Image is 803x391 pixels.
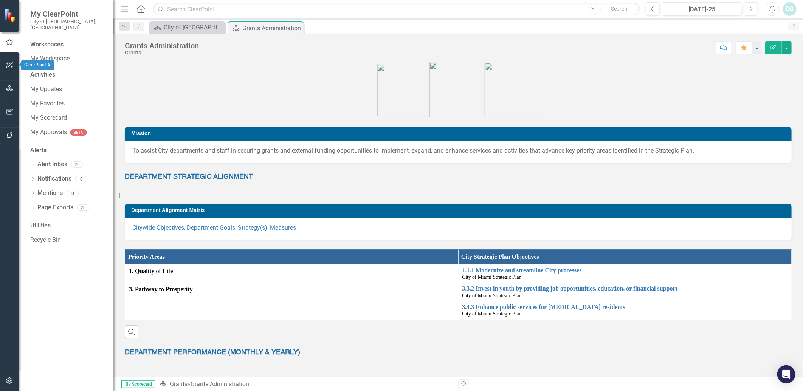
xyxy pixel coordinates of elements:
div: BETA [70,129,87,136]
button: [DATE]-25 [662,2,742,16]
div: Grants Administration [242,23,302,33]
a: 3.4.3 Enhance public services for [MEDICAL_DATA] residents [462,304,787,311]
a: Mentions [37,189,63,198]
img: city_priorities_qol_icon.png [377,64,429,116]
div: [DATE]-25 [665,5,739,14]
h3: Department Alignment Matrix [131,207,788,213]
a: 3.3.2 Invest in youth by providing job opportunities, education, or financial support [462,285,787,292]
div: 0 [75,176,87,182]
div: Utilities [30,221,106,230]
span: By Scorecard [121,380,155,388]
div: ClearPoint AI [21,60,54,70]
a: 1.1.1 Modernize and streamline City processes [462,267,787,274]
div: City of [GEOGRAPHIC_DATA] [164,23,223,32]
span: City of Miami Strategic Plan [462,274,521,280]
div: Open Intercom Messenger [777,365,795,383]
div: 20 [77,204,89,211]
a: My Scorecard [30,114,106,122]
input: Search ClearPoint... [153,3,640,16]
a: Alert Inbox [37,160,67,169]
img: city_priorities_res_icon%20grey.png [429,62,485,117]
div: 20 [71,161,83,168]
span: Search [611,6,627,12]
span: 1. Quality of Life [129,267,454,276]
button: Search [600,4,638,14]
span: City of Miami Strategic Plan [462,311,521,317]
a: Notifications [37,175,71,183]
img: city_priorities_p2p_icon%20grey.png [485,63,539,117]
button: DG [783,2,797,16]
a: Page Exports [37,203,73,212]
span: City of Miami Strategic Plan [462,293,521,298]
a: Citywide Objectives, Department Goals, Strategy(s), Measures [132,224,296,231]
strong: DEPARTMENT STRATEGIC ALIGNMENT [125,173,253,180]
div: 0 [67,190,79,196]
h3: Mission [131,131,788,136]
div: Grants Administration [191,380,249,388]
span: My ClearPoint [30,9,106,19]
span: 3. Pathway to Prosperity [129,285,454,294]
span: DEPARTMENT PERFORMANCE (MONTHLY & YEARLY) [125,349,300,356]
div: Grants [125,50,199,56]
a: City of [GEOGRAPHIC_DATA] [151,23,223,32]
div: Activities [30,71,106,79]
img: ClearPoint Strategy [4,9,17,22]
a: My Approvals [30,128,67,137]
a: Grants [170,380,188,388]
div: » [159,380,453,389]
a: My Updates [30,85,106,94]
a: My Workspace [30,54,106,63]
div: To assist City departments and staff in securing grants and external funding opportunities to imp... [132,147,784,155]
small: City of [GEOGRAPHIC_DATA], [GEOGRAPHIC_DATA] [30,19,106,31]
div: Workspaces [30,40,64,49]
div: Grants Administration [125,42,199,50]
a: Recycle Bin [30,236,106,244]
a: My Favorites [30,99,106,108]
div: Alerts [30,146,106,155]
